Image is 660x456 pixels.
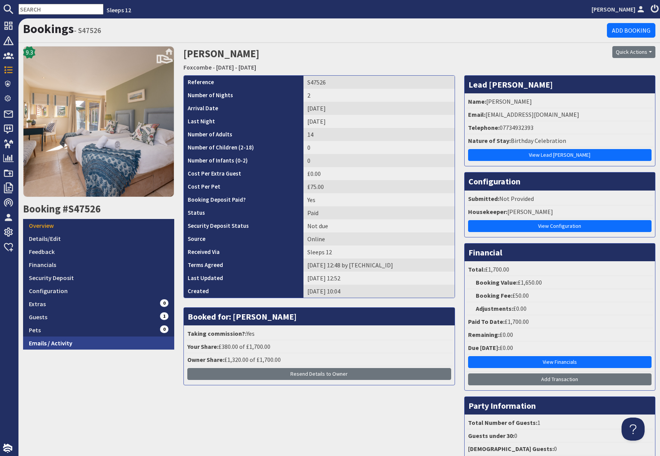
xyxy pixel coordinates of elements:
[468,124,500,131] strong: Telephone:
[184,285,303,298] th: Created
[186,327,453,340] li: Yes
[607,23,655,38] a: Add Booking
[23,21,74,36] a: Bookings
[160,325,168,333] span: 0
[467,416,653,429] li: 1
[3,444,12,453] img: staytech_i_w-64f4e8e9ee0a9c174fd5317b4b171b261742d2d393467e5bdba4413f4f884c10.svg
[468,331,500,338] strong: Remaining:
[184,232,303,245] th: Source
[23,258,174,271] a: Financials
[303,219,455,232] td: Not due
[216,63,256,71] a: [DATE] - [DATE]
[186,340,453,353] li: £380.00 of £1,700.00
[23,245,174,258] a: Feedback
[23,323,174,337] a: Pets0
[303,141,455,154] td: 0
[468,356,652,368] a: View Financials
[467,289,653,302] li: £50.00
[476,292,512,299] strong: Booking Fee:
[467,134,653,148] li: Birthday Celebration
[184,102,303,115] th: Arrival Date
[303,285,455,298] td: [DATE] 10:04
[468,208,507,216] strong: Housekeeper:
[23,297,174,310] a: Extras0
[184,206,303,219] th: Status
[184,154,303,167] th: Number of Infants (0-2)
[468,265,485,273] strong: Total:
[467,276,653,289] li: £1,650.00
[160,299,168,307] span: 0
[23,271,174,284] a: Security Deposit
[303,245,455,259] td: Sleeps 12
[303,128,455,141] td: 14
[303,272,455,285] td: [DATE] 12:52
[612,46,655,58] button: Quick Actions
[468,373,652,385] a: Add Transaction
[303,180,455,193] td: £75.00
[23,219,174,232] a: Overview
[476,305,513,312] strong: Adjustments:
[107,6,131,14] a: Sleeps 12
[467,302,653,315] li: £0.00
[467,108,653,121] li: [EMAIL_ADDRESS][DOMAIN_NAME]
[184,245,303,259] th: Received Via
[468,432,514,439] strong: Guests under 30:
[184,308,455,325] h3: Booked for: [PERSON_NAME]
[465,76,655,93] h3: Lead [PERSON_NAME]
[468,111,485,118] strong: Email:
[303,193,455,206] td: Yes
[184,180,303,193] th: Cost Per Pet
[184,193,303,206] th: Booking Deposit Paid?
[183,63,212,71] a: Foxcombe
[303,232,455,245] td: Online
[26,48,33,57] span: 9.3
[592,5,646,14] a: [PERSON_NAME]
[23,46,174,203] a: 9.3
[187,356,224,363] strong: Owner Share:
[187,368,451,380] button: Resend Details to Owner
[186,353,453,366] li: £1,320.00 of £1,700.00
[184,76,303,89] th: Reference
[290,370,348,377] span: Resend Details to Owner
[184,259,303,272] th: Terms Agreed
[184,141,303,154] th: Number of Children (2-18)
[468,149,652,161] a: View Lead [PERSON_NAME]
[160,312,168,320] span: 1
[23,337,174,350] a: Emails / Activity
[183,46,495,73] h2: [PERSON_NAME]
[184,115,303,128] th: Last Night
[467,206,653,219] li: [PERSON_NAME]
[467,443,653,456] li: 0
[184,272,303,285] th: Last Updated
[18,4,103,15] input: SEARCH
[187,330,247,337] strong: Taking commission?:
[303,154,455,167] td: 0
[23,310,174,323] a: Guests1
[468,220,652,232] a: View Configuration
[467,263,653,276] li: £1,700.00
[303,115,455,128] td: [DATE]
[468,318,505,325] strong: Paid To Date:
[23,46,174,197] img: Foxcombe's icon
[467,429,653,443] li: 0
[23,284,174,297] a: Configuration
[23,232,174,245] a: Details/Edit
[187,343,218,350] strong: Your Share:
[467,121,653,134] li: 07734932393
[476,279,518,286] strong: Booking Value:
[467,328,653,342] li: £0.00
[303,102,455,115] td: [DATE]
[184,128,303,141] th: Number of Adults
[23,203,174,215] h2: Booking #S47526
[468,344,500,352] strong: Due [DATE]:
[622,418,645,441] iframe: Toggle Customer Support
[467,95,653,108] li: [PERSON_NAME]
[468,137,511,144] strong: Nature of Stay:
[465,397,655,415] h3: Party Information
[467,192,653,206] li: Not Provided
[184,167,303,180] th: Cost Per Extra Guest
[465,244,655,261] h3: Financial
[468,98,486,105] strong: Name:
[184,89,303,102] th: Number of Nights
[303,259,455,272] td: [DATE] 12:48 by [TECHNICAL_ID]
